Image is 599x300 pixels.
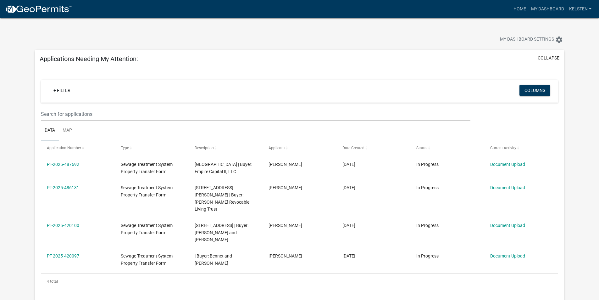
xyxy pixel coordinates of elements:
[555,36,563,43] i: settings
[47,253,79,258] a: PT-2025-420097
[269,253,302,258] span: Kelsey Stender
[35,68,564,295] div: collapse
[269,162,302,167] span: Kelsey Stender
[490,146,516,150] span: Current Activity
[47,162,79,167] a: PT-2025-487692
[416,253,439,258] span: In Progress
[416,162,439,167] span: In Progress
[269,146,285,150] span: Applicant
[48,85,75,96] a: + Filter
[195,146,214,150] span: Description
[511,3,529,15] a: Home
[342,185,355,190] span: 09/30/2025
[342,162,355,167] span: 10/03/2025
[195,253,232,266] span: | Buyer: Bennet and Trisha Stich
[121,185,173,197] span: Sewage Treatment System Property Transfer Form
[41,274,558,289] div: 4 total
[410,140,484,156] datatable-header-cell: Status
[41,140,115,156] datatable-header-cell: Application Number
[195,162,252,174] span: 1213 AURDAL AVE | Buyer: Empire Capital II, LLC
[195,185,249,212] span: 305 ALCOTT AVE E | Buyer: Thorson Revocable Living Trust
[484,140,558,156] datatable-header-cell: Current Activity
[529,3,567,15] a: My Dashboard
[115,140,189,156] datatable-header-cell: Type
[121,223,173,235] span: Sewage Treatment System Property Transfer Form
[269,185,302,190] span: Kelsey Stender
[490,162,525,167] a: Document Upload
[500,36,554,43] span: My Dashboard Settings
[567,3,594,15] a: Kelsten
[342,223,355,228] span: 05/13/2025
[538,55,559,61] button: collapse
[47,146,81,150] span: Application Number
[41,108,470,121] input: Search for applications
[342,146,364,150] span: Date Created
[269,223,302,228] span: Kelsey Stender
[416,223,439,228] span: In Progress
[490,253,525,258] a: Document Upload
[121,253,173,266] span: Sewage Treatment System Property Transfer Form
[416,185,439,190] span: In Progress
[59,121,76,141] a: Map
[40,55,138,63] h5: Applications Needing My Attention:
[490,223,525,228] a: Document Upload
[263,140,336,156] datatable-header-cell: Applicant
[121,146,129,150] span: Type
[336,140,410,156] datatable-header-cell: Date Created
[189,140,263,156] datatable-header-cell: Description
[495,33,568,46] button: My Dashboard Settingssettings
[416,146,427,150] span: Status
[195,223,248,242] span: 514 SUMMIT ST E | Buyer: Adria Budesca and Amy Herbranson
[47,223,79,228] a: PT-2025-420100
[342,253,355,258] span: 05/13/2025
[490,185,525,190] a: Document Upload
[519,85,550,96] button: Columns
[121,162,173,174] span: Sewage Treatment System Property Transfer Form
[47,185,79,190] a: PT-2025-486131
[41,121,59,141] a: Data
